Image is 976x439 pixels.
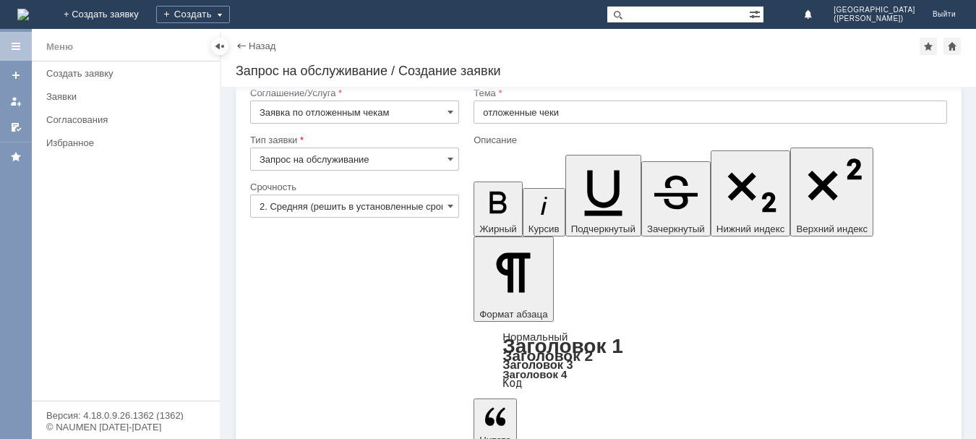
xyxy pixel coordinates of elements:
div: Добавить в избранное [920,38,937,55]
a: Нормальный [502,331,568,343]
a: Заголовок 4 [502,368,567,380]
div: Согласования [46,114,211,125]
button: Зачеркнутый [641,161,711,236]
div: Создать [156,6,230,23]
span: Расширенный поиск [749,7,763,20]
span: ([PERSON_NAME]) [834,14,915,23]
button: Курсив [523,188,565,236]
div: Тема [474,88,944,98]
a: Создать заявку [40,62,217,85]
a: Заголовок 3 [502,358,573,371]
a: Код [502,377,522,390]
img: logo [17,9,29,20]
div: Версия: 4.18.0.9.26.1362 (1362) [46,411,205,420]
span: Подчеркнутый [571,223,635,234]
span: Курсив [528,223,560,234]
div: Соглашение/Услуга [250,88,456,98]
a: Заголовок 2 [502,347,593,364]
div: Скрыть меню [211,38,228,55]
div: Срочность [250,182,456,192]
div: Создать заявку [46,68,211,79]
div: Запрос на обслуживание / Создание заявки [236,64,962,78]
a: Заявки [40,85,217,108]
div: Формат абзаца [474,332,947,388]
span: Зачеркнутый [647,223,705,234]
div: Сделать домашней страницей [943,38,961,55]
span: Верхний индекс [796,223,868,234]
a: Мои заявки [4,90,27,113]
div: Избранное [46,137,195,148]
div: Описание [474,135,944,145]
a: Мои согласования [4,116,27,139]
button: Жирный [474,182,523,236]
a: Назад [249,41,275,51]
button: Подчеркнутый [565,155,641,236]
span: Жирный [479,223,517,234]
span: Формат абзаца [479,309,547,320]
div: Тип заявки [250,135,456,145]
span: [GEOGRAPHIC_DATA] [834,6,915,14]
a: Перейти на домашнюю страницу [17,9,29,20]
div: Меню [46,38,73,56]
a: Согласования [40,108,217,131]
button: Нижний индекс [711,150,791,236]
div: Заявки [46,91,211,102]
div: просьба удалить отложенные чеки [6,6,211,17]
button: Формат абзаца [474,236,553,322]
div: © NAUMEN [DATE]-[DATE] [46,422,205,432]
a: Заголовок 1 [502,335,623,357]
a: Создать заявку [4,64,27,87]
span: Нижний индекс [716,223,785,234]
button: Верхний индекс [790,148,873,236]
